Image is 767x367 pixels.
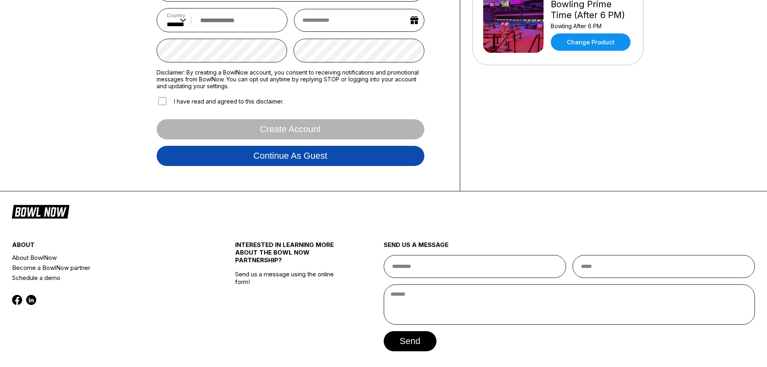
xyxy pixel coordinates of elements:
label: Country [167,12,186,19]
a: Schedule a demo [12,273,198,283]
a: Become a BowlNow partner [12,263,198,273]
button: send [384,331,436,351]
label: I have read and agreed to this disclaimer. [157,96,283,106]
button: Continue as guest [157,146,424,166]
div: about [12,241,198,253]
div: INTERESTED IN LEARNING MORE ABOUT THE BOWL NOW PARTNERSHIP? [235,241,347,270]
a: Change Product [551,33,631,51]
div: Bowling After 6 PM [551,23,633,29]
div: send us a message [384,241,755,255]
label: Disclaimer: By creating a BowlNow account, you consent to receiving notifications and promotional... [157,69,424,89]
a: About BowlNow [12,253,198,263]
input: I have read and agreed to this disclaimer. [158,97,166,105]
